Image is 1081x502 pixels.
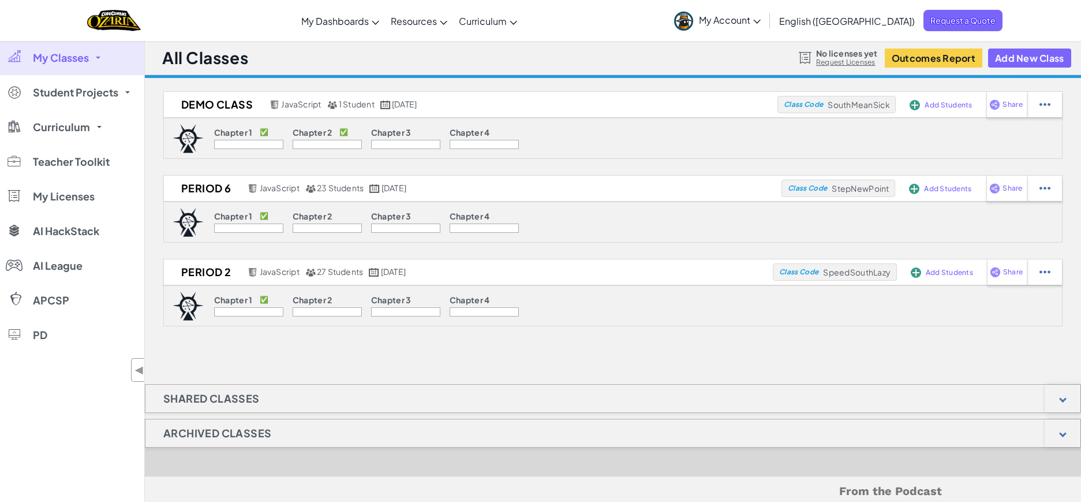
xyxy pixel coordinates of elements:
span: Share [1003,185,1022,192]
span: My Classes [33,53,89,63]
p: Chapter 1 [214,295,253,304]
p: Chapter 1 [214,128,253,137]
img: logo [173,208,204,237]
a: My Dashboards [296,5,385,36]
span: StepNewPoint [832,183,889,194]
span: [DATE] [381,266,406,277]
span: Teacher Toolkit [33,157,110,167]
span: Curriculum [33,122,90,132]
img: logo [173,124,204,153]
img: calendar.svg [369,268,379,277]
span: Class Code [788,185,827,192]
p: Chapter 4 [450,295,490,304]
p: Chapter 2 [293,295,332,304]
span: 27 Students [317,266,364,277]
p: Chapter 2 [293,211,332,221]
span: Add Students [925,102,972,109]
h2: Period 6 [164,180,245,197]
img: MultipleUsers.png [305,268,316,277]
img: MultipleUsers.png [305,184,316,193]
button: Outcomes Report [885,49,982,68]
button: Add New Class [988,49,1071,68]
img: IconAddStudents.svg [909,184,919,194]
span: Share [1003,269,1023,276]
span: AI HackStack [33,226,99,236]
h5: From the Podcast [284,482,942,500]
p: Chapter 1 [214,211,253,221]
p: Chapter 3 [371,211,412,221]
h1: Archived Classes [145,419,289,448]
span: ◀ [134,362,144,378]
p: ✅ [260,295,268,304]
span: Curriculum [459,15,507,27]
a: Demo Class JavaScript 1 Student [DATE] [164,96,777,113]
img: IconStudentEllipsis.svg [1039,183,1050,194]
p: ✅ [260,128,268,137]
span: Class Code [779,269,818,276]
img: javascript.png [248,184,258,193]
h1: All Classes [162,47,248,69]
a: Ozaria by CodeCombat logo [87,9,141,32]
img: IconShare_Purple.svg [989,183,1000,194]
a: Request a Quote [923,10,1003,31]
span: [DATE] [392,99,417,109]
span: AI League [33,261,83,271]
a: Request Licenses [816,58,877,67]
span: 1 Student [339,99,375,109]
span: JavaScript [260,183,300,193]
span: My Licenses [33,191,95,202]
span: Resources [391,15,437,27]
span: Class Code [784,101,823,108]
img: IconShare_Purple.svg [989,99,1000,110]
span: My Account [699,14,761,26]
p: Chapter 3 [371,295,412,304]
a: Period 6 JavaScript 23 Students [DATE] [164,180,781,197]
span: My Dashboards [301,15,369,27]
p: Chapter 4 [450,128,490,137]
span: English ([GEOGRAPHIC_DATA]) [779,15,915,27]
span: JavaScript [281,99,321,109]
a: Period 2 JavaScript 27 Students [DATE] [164,263,773,281]
p: Chapter 4 [450,211,490,221]
img: IconShare_Purple.svg [990,267,1001,277]
p: Chapter 3 [371,128,412,137]
img: Home [87,9,141,32]
a: My Account [668,2,766,39]
span: SouthMeanSick [828,99,889,110]
h1: Shared Classes [145,384,278,413]
a: Curriculum [453,5,523,36]
img: IconAddStudents.svg [910,100,920,110]
img: IconStudentEllipsis.svg [1039,99,1050,110]
span: [DATE] [381,183,406,193]
span: SpeedSouthLazy [823,267,891,277]
span: Add Students [926,269,973,276]
span: Add Students [924,185,971,192]
img: calendar.svg [369,184,380,193]
h2: Period 2 [164,263,245,281]
img: javascript.png [270,101,280,109]
a: English ([GEOGRAPHIC_DATA]) [773,5,921,36]
p: Chapter 2 [293,128,332,137]
img: calendar.svg [380,101,391,109]
img: IconStudentEllipsis.svg [1039,267,1050,277]
img: MultipleUsers.png [327,101,338,109]
img: IconAddStudents.svg [911,267,921,278]
p: ✅ [339,128,348,137]
img: avatar [674,12,693,31]
img: logo [173,292,204,321]
img: javascript.png [248,268,258,277]
h2: Demo Class [164,96,267,113]
span: 23 Students [317,183,364,193]
span: No licenses yet [816,49,877,58]
a: Resources [385,5,453,36]
span: JavaScript [260,266,300,277]
p: ✅ [260,211,268,221]
span: Share [1003,101,1022,108]
span: Student Projects [33,87,118,98]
